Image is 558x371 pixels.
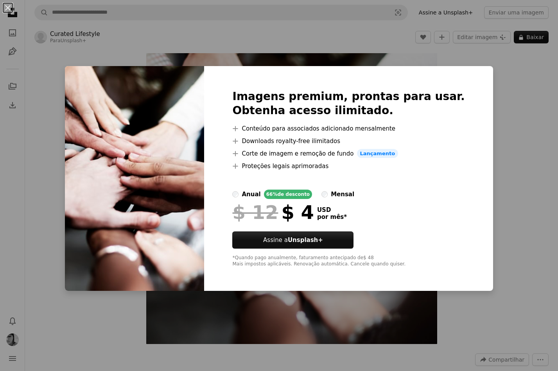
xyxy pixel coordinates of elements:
img: premium_photo-1723291241719-f020e0b989cf [65,66,204,291]
span: Lançamento [357,149,398,158]
span: por mês * [317,213,347,220]
div: mensal [331,190,354,199]
h2: Imagens premium, prontas para usar. Obtenha acesso ilimitado. [232,90,465,118]
li: Proteções legais aprimoradas [232,161,465,171]
a: Assine aUnsplash+ [232,231,353,249]
span: $ 12 [232,202,278,222]
div: $ 4 [232,202,314,222]
div: anual [242,190,260,199]
div: 66% de desconto [264,190,312,199]
li: Conteúdo para associados adicionado mensalmente [232,124,465,133]
strong: Unsplash+ [288,237,323,244]
span: USD [317,206,347,213]
input: anual66%de desconto [232,191,239,197]
div: *Quando pago anualmente, faturamento antecipado de $ 48 Mais impostos aplicáveis. Renovação autom... [232,255,465,267]
li: Corte de imagem e remoção de fundo [232,149,465,158]
input: mensal [321,191,328,197]
li: Downloads royalty-free ilimitados [232,136,465,146]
